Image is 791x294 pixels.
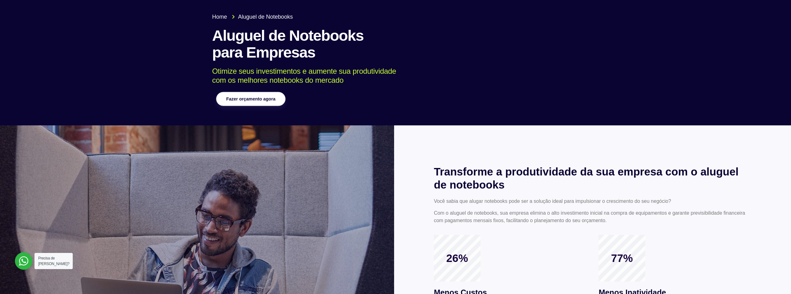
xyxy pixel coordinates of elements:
[599,252,645,265] span: 77%
[216,92,285,106] a: Fazer orçamento agora
[237,13,293,21] span: Aluguel de Notebooks
[434,165,751,191] h2: Transforme a produtividade da sua empresa com o aluguel de notebooks
[434,198,751,205] p: Você sabia que alugar notebooks pode ser a solução ideal para impulsionar o crescimento do seu ne...
[760,264,791,294] div: Widget de chat
[434,252,481,265] span: 26%
[38,256,69,266] span: Precisa de [PERSON_NAME]?
[760,264,791,294] iframe: Chat Widget
[212,27,579,61] h1: Aluguel de Notebooks para Empresas
[226,97,275,101] span: Fazer orçamento agora
[212,67,570,85] p: Otimize seus investimentos e aumente sua produtividade com os melhores notebooks do mercado
[212,13,227,21] span: Home
[434,209,751,224] p: Com o aluguel de notebooks, sua empresa elimina o alto investimento inicial na compra de equipame...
